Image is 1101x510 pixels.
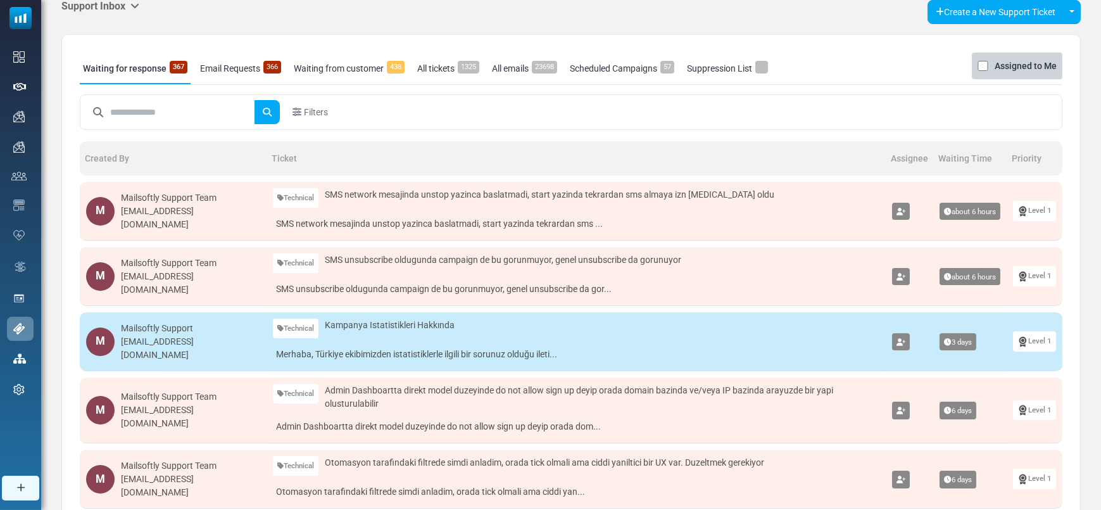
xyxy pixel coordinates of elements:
div: [EMAIL_ADDRESS][DOMAIN_NAME] [121,205,260,231]
span: 367 [170,61,187,73]
a: Technical [273,188,318,208]
img: contacts-icon.svg [11,172,27,181]
img: email-templates-icon.svg [13,200,25,211]
div: Mailsoftly Support [121,322,260,335]
a: Suppression List [684,53,771,84]
span: about 6 hours [940,203,1000,220]
a: Level 1 [1013,400,1056,420]
label: Assigned to Me [995,58,1057,73]
th: Created By [80,141,267,175]
th: Priority [1007,141,1062,175]
a: Waiting for response367 [80,53,191,84]
div: Mailsoftly Support Team [121,191,260,205]
a: Technical [273,253,318,273]
div: [EMAIL_ADDRESS][DOMAIN_NAME] [121,473,260,499]
a: Scheduled Campaigns57 [567,53,677,84]
th: Ticket [267,141,886,175]
div: [EMAIL_ADDRESS][DOMAIN_NAME] [121,404,260,430]
div: Mailsoftly Support Team [121,257,260,270]
span: Filters [304,106,328,119]
span: 438 [387,61,405,73]
div: M [86,262,115,291]
a: Email Requests366 [197,53,284,84]
span: about 6 hours [940,268,1000,286]
img: settings-icon.svg [13,384,25,395]
span: 6 days [940,402,976,419]
a: Level 1 [1013,469,1056,488]
img: mailsoftly_icon_blue_white.svg [9,7,32,29]
span: Kampanya Istatistikleri Hakkında [325,319,455,332]
th: Assignee [886,141,933,175]
a: Technical [273,319,318,338]
span: 1325 [458,61,479,73]
a: Level 1 [1013,331,1056,351]
img: workflow.svg [13,260,27,274]
a: SMS unsubscribe oldugunda campaign de bu gorunmuyor, genel unsubscribe da gor... [273,279,879,299]
a: SMS network mesajinda unstop yazinca baslatmadi, start yazinda tekrardan sms ... [273,214,879,234]
div: M [86,465,115,494]
div: M [86,396,115,424]
img: support-icon-active.svg [13,323,25,335]
a: Waiting from customer438 [291,53,408,84]
span: Admin Dashboartta direkt model duzeyinde do not allow sign up deyip orada domain bazinda ve/veya ... [325,384,879,411]
span: SMS unsubscribe oldugunda campaign de bu gorunmuyor, genel unsubscribe da gorunuyor [325,253,681,267]
a: Technical [273,456,318,476]
div: Mailsoftly Support Team [121,459,260,473]
a: Otomasyon tarafindaki filtrede simdi anladim, orada tick olmali ama ciddi yan... [273,482,879,502]
img: landing_pages.svg [13,293,25,304]
th: Waiting Time [933,141,1007,175]
span: SMS network mesajinda unstop yazinca baslatmadi, start yazinda tekrardan sms almaya izn [MEDICAL_... [325,188,774,201]
a: Admin Dashboartta direkt model duzeyinde do not allow sign up deyip orada dom... [273,417,879,437]
div: [EMAIL_ADDRESS][DOMAIN_NAME] [121,335,260,362]
img: campaigns-icon.png [13,111,25,122]
a: All tickets1325 [414,53,482,84]
span: 6 days [940,471,976,488]
a: All emails23698 [489,53,560,84]
span: 57 [660,61,674,73]
div: M [86,328,115,356]
a: Level 1 [1013,201,1056,220]
img: campaigns-icon.png [13,141,25,153]
a: Level 1 [1013,266,1056,286]
span: Otomasyon tarafindaki filtrede simdi anladim, orada tick olmali ama ciddi yaniltici bir UX var. D... [325,456,764,469]
div: [EMAIL_ADDRESS][DOMAIN_NAME] [121,270,260,296]
span: 366 [263,61,281,73]
img: domain-health-icon.svg [13,230,25,240]
span: 3 days [940,333,976,351]
img: dashboard-icon.svg [13,51,25,63]
span: 23698 [532,61,557,73]
a: Merhaba, Türkiye ekibimizden istatistiklerle ilgili bir sorunuz olduğu ileti... [273,345,879,364]
div: Mailsoftly Support Team [121,390,260,404]
div: M [86,197,115,226]
a: Technical [273,384,318,404]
